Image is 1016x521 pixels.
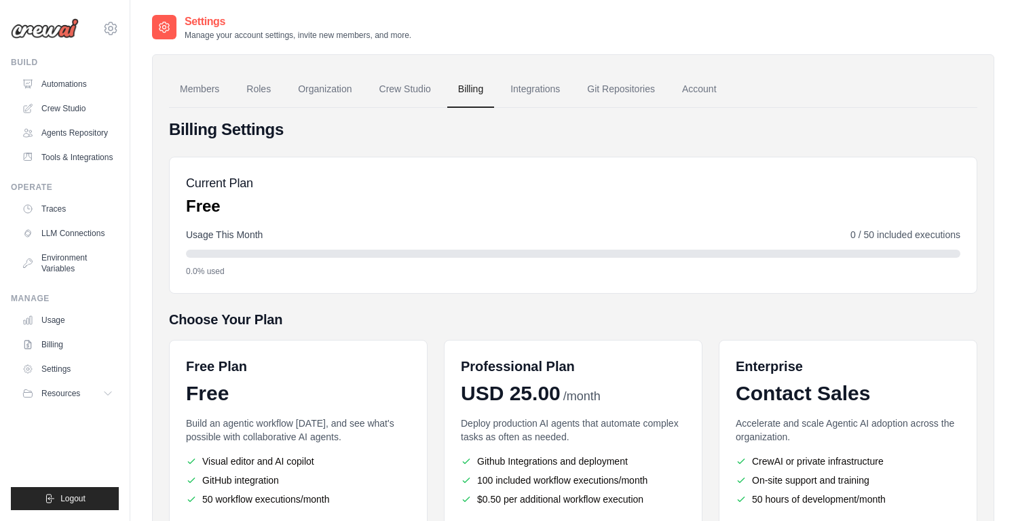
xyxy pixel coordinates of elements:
a: Members [169,71,230,108]
span: Resources [41,388,80,399]
li: Visual editor and AI copilot [186,455,411,468]
div: Manage [11,293,119,304]
h2: Settings [185,14,411,30]
h4: Billing Settings [169,119,977,140]
a: Billing [16,334,119,355]
a: Usage [16,309,119,331]
li: $0.50 per additional workflow execution [461,493,685,506]
p: Free [186,195,253,217]
span: /month [563,387,601,406]
a: Tools & Integrations [16,147,119,168]
a: Account [671,71,728,108]
a: Crew Studio [369,71,442,108]
span: 0.0% used [186,266,225,277]
span: Usage This Month [186,228,263,242]
a: Crew Studio [16,98,119,119]
a: Billing [447,71,494,108]
span: USD 25.00 [461,381,561,406]
h6: Free Plan [186,357,247,376]
p: Manage your account settings, invite new members, and more. [185,30,411,41]
a: Roles [236,71,282,108]
span: Logout [60,493,86,504]
span: 0 / 50 included executions [850,228,960,242]
li: 100 included workflow executions/month [461,474,685,487]
img: Logo [11,18,79,39]
p: Deploy production AI agents that automate complex tasks as often as needed. [461,417,685,444]
a: Automations [16,73,119,95]
div: Operate [11,182,119,193]
a: Settings [16,358,119,380]
li: Github Integrations and deployment [461,455,685,468]
li: 50 hours of development/month [736,493,960,506]
p: Build an agentic workflow [DATE], and see what's possible with collaborative AI agents. [186,417,411,444]
div: Free [186,381,411,406]
a: Agents Repository [16,122,119,144]
li: CrewAI or private infrastructure [736,455,960,468]
h6: Professional Plan [461,357,575,376]
div: Build [11,57,119,68]
a: Organization [287,71,362,108]
li: GitHub integration [186,474,411,487]
p: Accelerate and scale Agentic AI adoption across the organization. [736,417,960,444]
div: Contact Sales [736,381,960,406]
li: On-site support and training [736,474,960,487]
a: LLM Connections [16,223,119,244]
li: 50 workflow executions/month [186,493,411,506]
a: Environment Variables [16,247,119,279]
h5: Current Plan [186,174,253,193]
h6: Enterprise [736,357,960,376]
a: Traces [16,198,119,220]
button: Logout [11,487,119,510]
a: Integrations [500,71,571,108]
button: Resources [16,383,119,404]
h5: Choose Your Plan [169,310,977,329]
a: Git Repositories [576,71,666,108]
